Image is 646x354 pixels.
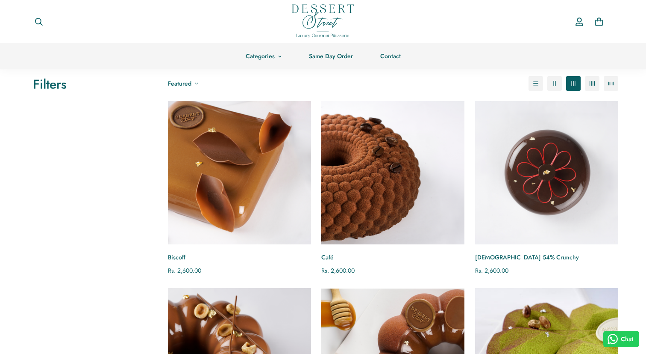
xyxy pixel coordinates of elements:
[292,4,354,38] img: Dessert Street
[321,266,355,275] span: Rs. 2,600.00
[475,253,618,262] a: [DEMOGRAPHIC_DATA] 54% Crunchy
[232,43,295,69] a: Categories
[604,76,618,91] button: 5-column
[589,12,609,32] a: 0
[168,253,311,262] a: Biscoff
[603,331,640,347] button: Chat
[585,76,599,91] button: 4-column
[367,43,414,69] a: Contact
[168,101,311,244] a: Biscoff
[28,12,50,31] button: Search
[33,76,151,92] h3: Filters
[168,79,191,88] span: Featured
[566,76,581,91] button: 3-column
[475,266,508,275] span: Rs. 2,600.00
[570,9,589,34] a: Account
[529,76,543,91] button: 1-column
[475,101,618,244] a: Columbian 54% Crunchy
[321,253,464,262] a: Café
[168,266,201,275] span: Rs. 2,600.00
[547,76,562,91] button: 2-column
[295,43,367,69] a: Same Day Order
[321,101,464,244] a: Café
[621,335,633,344] span: Chat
